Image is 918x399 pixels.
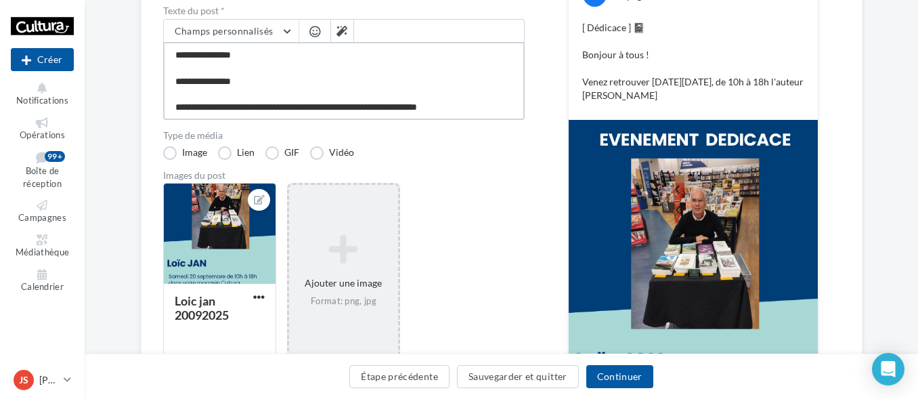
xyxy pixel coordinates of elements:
span: Campagnes [18,213,66,224]
p: [PERSON_NAME] [39,373,58,387]
button: Notifications [11,80,74,109]
a: Boîte de réception99+ [11,148,74,192]
button: Créer [11,48,74,71]
label: GIF [265,146,299,160]
a: Campagnes [11,197,74,226]
button: Continuer [586,365,653,388]
label: Texte du post * [163,6,525,16]
button: Champs personnalisés [164,20,299,43]
div: Nouvelle campagne [11,48,74,71]
a: JS [PERSON_NAME] [11,367,74,393]
a: Calendrier [11,266,74,295]
p: [ Dédicace ] 📓 Bonjour à tous ! Venez retrouver [DATE][DATE], de 10h à 18h l'auteur [PERSON_NAME] [582,21,804,102]
span: Opérations [20,129,65,140]
div: 99+ [45,151,65,162]
label: Vidéo [310,146,354,160]
span: Médiathèque [16,247,70,257]
label: Image [163,146,207,160]
span: JS [19,373,28,387]
span: Calendrier [21,281,64,292]
button: Étape précédente [349,365,450,388]
button: Sauvegarder et quitter [457,365,579,388]
label: Type de média [163,131,525,140]
span: Boîte de réception [23,166,62,190]
span: Notifications [16,95,68,106]
div: Loic jan 20092025 [175,293,229,322]
label: Lien [218,146,255,160]
span: Champs personnalisés [175,25,274,37]
a: Opérations [11,114,74,144]
a: Médiathèque [11,232,74,261]
div: Open Intercom Messenger [872,353,904,385]
div: Images du post [163,171,525,180]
